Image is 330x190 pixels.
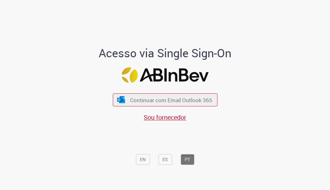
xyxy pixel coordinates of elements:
button: PT [181,154,194,165]
h1: Acesso via Single Sign-On [93,47,237,60]
img: ícone Azure/Microsoft 360 [117,96,126,103]
span: Continuar com Email Outlook 365 [130,96,212,103]
a: Sou fornecedor [144,113,186,122]
button: EN [136,154,150,165]
img: Logo ABInBev [122,67,208,83]
button: ícone Azure/Microsoft 360 Continuar com Email Outlook 365 [113,93,217,106]
button: ES [158,154,172,165]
